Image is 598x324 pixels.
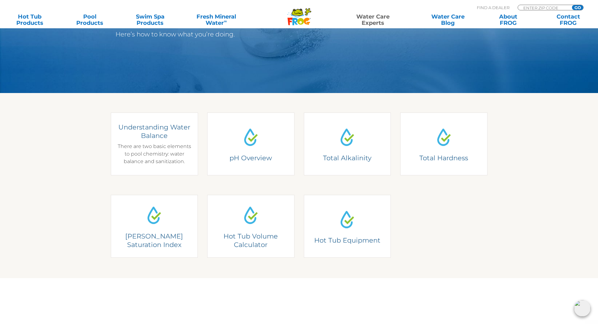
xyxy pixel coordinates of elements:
[485,14,531,26] a: AboutFROG
[308,154,386,162] h4: Total Alkalinity
[572,5,583,10] input: GO
[400,113,488,175] a: Water Drop IconTotal HardnessCalcium HardnessIdeal Calcium Hardness Range: 150-250
[6,14,53,26] a: Hot TubProducts
[187,14,245,26] a: Fresh MineralWater∞
[545,14,592,26] a: ContactFROG
[424,14,471,26] a: Water CareBlog
[115,232,193,249] h4: [PERSON_NAME] Saturation Index
[335,14,411,26] a: Water CareExperts
[127,14,174,26] a: Swim SpaProducts
[336,125,359,149] img: Water Drop Icon
[207,113,294,175] a: Water Drop IconpH OverviewpH OverviewIdeal pH Range for Hot Tubs: 7.2 – 7.6
[207,195,294,258] a: Water Drop IconHot Tub Volume CalculatorHot Tub Volume CalculatorFill out the form to calculate y...
[304,113,391,175] a: Water Drop IconTotal AlkalinityTotal AlkalinityIdeal Total Alkalinity Range for Hot Tubs: 80-120
[143,204,166,227] img: Water Drop Icon
[405,154,483,162] h4: Total Hardness
[224,19,227,24] sup: ∞
[523,5,565,10] input: Zip Code Form
[239,204,262,227] img: Water Drop Icon
[67,14,113,26] a: PoolProducts
[216,232,285,249] h4: Hot Tub Volume Calculator
[111,195,198,258] a: Water Drop Icon[PERSON_NAME] Saturation Index[PERSON_NAME] Saturation IndexTest your water and fi...
[336,208,359,231] img: Water Drop Icon
[116,19,338,39] p: It’s easier to relax in your hot tub when you know what you’re doing. Here’s how to know what you...
[304,195,391,258] a: Water Drop IconHot Tub EquipmentHot Tub EquipmentGet to know the hot tub equipment and how it ope...
[212,154,290,162] h4: pH Overview
[308,236,386,244] h4: Hot Tub Equipment
[432,125,455,149] img: Water Drop Icon
[477,5,509,10] p: Find A Dealer
[111,113,198,175] a: Water Drop IconWater BalanceUnderstanding Water BalanceThere are two basic elements to pool chemi...
[574,300,590,316] img: openIcon
[239,125,262,149] img: Water Drop Icon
